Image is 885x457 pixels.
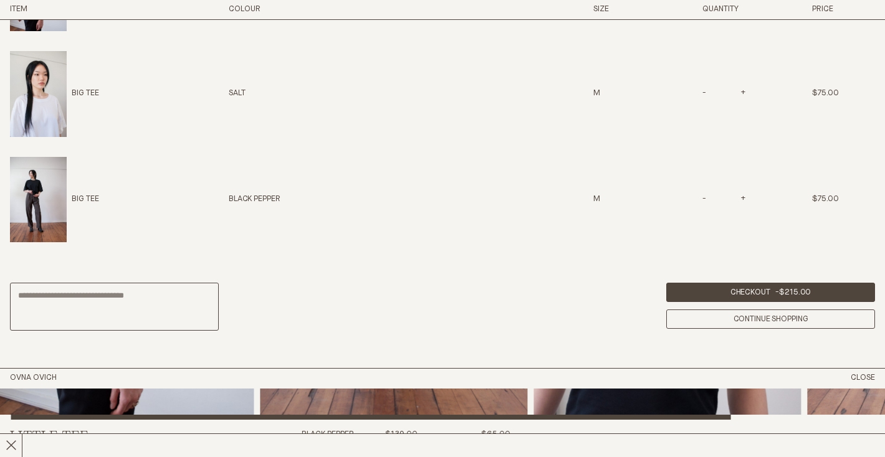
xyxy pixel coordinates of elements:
[812,4,875,15] h3: Price
[739,90,745,98] span: +
[779,288,811,296] span: $215.00
[739,196,745,203] span: +
[385,430,418,438] span: $139.00
[229,88,401,99] div: Salt
[72,194,99,205] p: Big Tee
[851,373,875,384] button: Close Cart
[702,4,765,15] h3: Quantity
[10,51,99,136] a: Big TeeBig Tee
[702,196,708,203] span: -
[702,90,708,98] span: -
[812,194,875,205] div: $75.00
[229,4,401,15] h3: Colour
[593,88,656,99] div: M
[10,157,67,242] img: Big Tee
[229,194,401,205] div: Black Pepper
[593,4,656,15] h3: Size
[72,88,99,99] p: Big Tee
[481,430,510,438] span: $65.00
[10,4,183,15] h3: Item
[10,374,57,382] a: Home
[666,309,875,329] a: Continue Shopping
[10,157,99,242] a: Big TeeBig Tee
[10,51,67,136] img: Big Tee
[593,194,656,205] div: M
[812,88,875,99] div: $75.00
[666,283,875,302] a: Checkout -$215.00
[10,430,219,448] h2: Little Tee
